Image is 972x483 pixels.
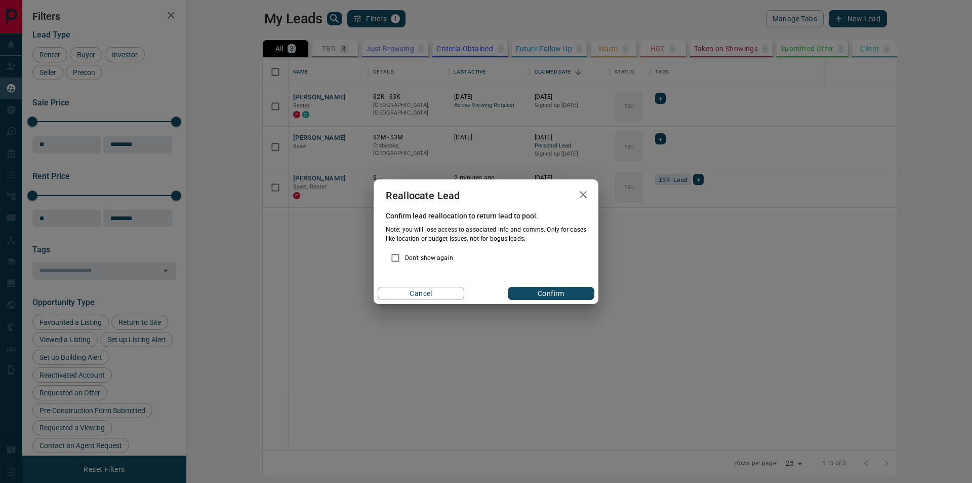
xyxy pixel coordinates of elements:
h2: Reallocate Lead [374,179,472,212]
button: Cancel [378,287,464,300]
p: Don't show again [405,253,453,263]
p: Note: you will lose access to associated info and comms. Only for cases like location or budget i... [386,225,586,243]
span: Confirm lead reallocation to return lead to pool. [386,212,586,220]
button: Confirm [508,287,594,300]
